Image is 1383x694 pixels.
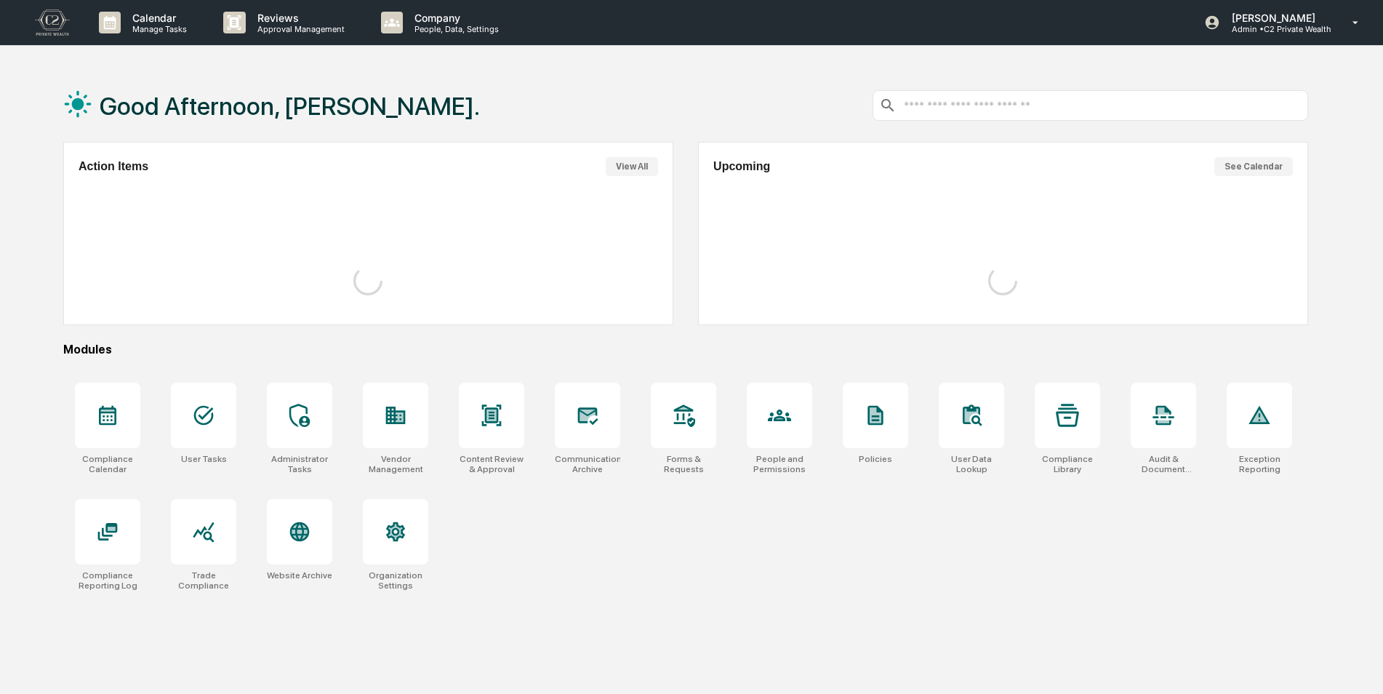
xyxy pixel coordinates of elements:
p: People, Data, Settings [403,24,506,34]
div: Compliance Reporting Log [75,570,140,591]
p: Company [403,12,506,24]
div: Communications Archive [555,454,620,474]
p: Approval Management [246,24,352,34]
div: Administrator Tasks [267,454,332,474]
div: User Data Lookup [939,454,1004,474]
div: Content Review & Approval [459,454,524,474]
button: See Calendar [1214,157,1293,176]
div: Policies [859,454,892,464]
p: Admin • C2 Private Wealth [1220,24,1331,34]
div: Website Archive [267,570,332,581]
h2: Upcoming [713,160,770,173]
button: View All [606,157,658,176]
p: Manage Tasks [121,24,194,34]
p: Calendar [121,12,194,24]
div: User Tasks [181,454,227,464]
p: Reviews [246,12,352,24]
div: Vendor Management [363,454,428,474]
div: Exception Reporting [1227,454,1292,474]
div: Audit & Document Logs [1131,454,1196,474]
div: People and Permissions [747,454,812,474]
div: Organization Settings [363,570,428,591]
img: logo [35,9,70,36]
div: Forms & Requests [651,454,716,474]
div: Compliance Library [1035,454,1100,474]
div: Modules [63,343,1308,356]
div: Compliance Calendar [75,454,140,474]
h2: Action Items [79,160,148,173]
h1: Good Afternoon, [PERSON_NAME]. [100,92,480,121]
div: Trade Compliance [171,570,236,591]
p: [PERSON_NAME] [1220,12,1331,24]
